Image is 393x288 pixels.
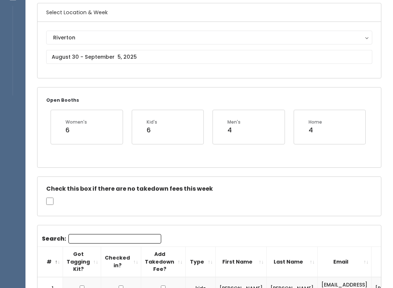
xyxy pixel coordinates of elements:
label: Search: [42,234,161,244]
div: Home [309,119,322,126]
button: Riverton [46,31,372,45]
th: #: activate to sort column descending [37,247,63,277]
div: Men's [227,119,241,126]
th: Email: activate to sort column ascending [318,247,372,277]
div: Riverton [53,34,365,42]
div: Women's [65,119,87,126]
div: Kid's [147,119,157,126]
th: First Name: activate to sort column ascending [216,247,267,277]
input: Search: [68,234,161,244]
h6: Select Location & Week [37,4,381,22]
input: August 30 - September 5, 2025 [46,50,372,64]
th: Type: activate to sort column ascending [186,247,216,277]
div: 4 [227,126,241,135]
div: 6 [147,126,157,135]
div: 6 [65,126,87,135]
th: Checked in?: activate to sort column ascending [101,247,141,277]
small: Open Booths [46,97,79,104]
h5: Check this box if there are no takedown fees this week [46,186,372,192]
th: Add Takedown Fee?: activate to sort column ascending [141,247,186,277]
div: 4 [309,126,322,135]
th: Last Name: activate to sort column ascending [267,247,318,277]
th: Got Tagging Kit?: activate to sort column ascending [63,247,101,277]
